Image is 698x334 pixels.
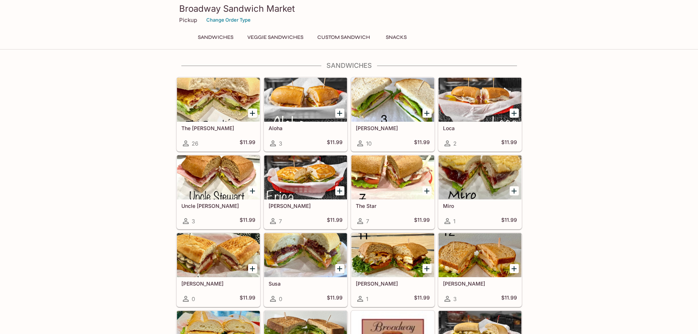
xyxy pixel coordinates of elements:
h4: Sandwiches [176,62,522,70]
h5: [PERSON_NAME] [443,280,517,287]
a: The Star7$11.99 [351,155,435,229]
button: Veggie Sandwiches [243,32,307,43]
button: Add The Star [422,186,432,195]
h5: [PERSON_NAME] [181,280,255,287]
h3: Broadway Sandwich Market [179,3,519,14]
a: Aloha3$11.99 [264,77,347,151]
h5: The [PERSON_NAME] [181,125,255,131]
a: [PERSON_NAME]7$11.99 [264,155,347,229]
h5: [PERSON_NAME] [356,280,430,287]
button: Add The Snooki [248,109,257,118]
a: Susa0$11.99 [264,233,347,307]
div: The Star [351,155,434,199]
span: 3 [453,296,457,302]
div: Loca [439,78,521,122]
a: The [PERSON_NAME]26$11.99 [177,77,260,151]
span: 3 [192,218,195,225]
a: [PERSON_NAME]1$11.99 [351,233,435,307]
button: Add Erica [335,186,344,195]
a: [PERSON_NAME]10$11.99 [351,77,435,151]
h5: $11.99 [501,294,517,303]
button: Add Robert G. [248,264,257,273]
h5: $11.99 [414,217,430,225]
button: Add Miro [510,186,519,195]
div: Robert G. [177,233,260,277]
span: 7 [279,218,282,225]
div: Nora [439,233,521,277]
div: Lu Lu [351,233,434,277]
span: 1 [366,296,368,302]
a: Miro1$11.99 [438,155,522,229]
h5: $11.99 [327,139,343,148]
h5: $11.99 [501,217,517,225]
div: The Snooki [177,78,260,122]
h5: Uncle [PERSON_NAME] [181,203,255,209]
h5: $11.99 [240,294,255,303]
button: Add Georgi [422,109,432,118]
a: [PERSON_NAME]0$11.99 [177,233,260,307]
div: Georgi [351,78,434,122]
div: Aloha [264,78,347,122]
h5: $11.99 [327,294,343,303]
button: Add Uncle Stewart [248,186,257,195]
a: Loca2$11.99 [438,77,522,151]
h5: Loca [443,125,517,131]
h5: Aloha [269,125,343,131]
span: 0 [192,296,195,302]
span: 0 [279,296,282,302]
h5: $11.99 [501,139,517,148]
h5: $11.99 [240,139,255,148]
div: Uncle Stewart [177,155,260,199]
a: [PERSON_NAME]3$11.99 [438,233,522,307]
span: 26 [192,140,198,147]
div: Susa [264,233,347,277]
span: 2 [453,140,457,147]
button: Add Lu Lu [422,264,432,273]
button: Add Aloha [335,109,344,118]
h5: [PERSON_NAME] [269,203,343,209]
h5: Susa [269,280,343,287]
button: Sandwiches [194,32,237,43]
span: 3 [279,140,282,147]
button: Custom Sandwich [313,32,374,43]
span: 1 [453,218,455,225]
button: Snacks [380,32,413,43]
span: 10 [366,140,372,147]
button: Change Order Type [203,14,254,26]
h5: $11.99 [414,139,430,148]
h5: [PERSON_NAME] [356,125,430,131]
p: Pickup [179,16,197,23]
span: 7 [366,218,369,225]
button: Add Nora [510,264,519,273]
h5: $11.99 [327,217,343,225]
button: Add Loca [510,109,519,118]
div: Miro [439,155,521,199]
button: Add Susa [335,264,344,273]
div: Erica [264,155,347,199]
h5: $11.99 [414,294,430,303]
h5: Miro [443,203,517,209]
h5: The Star [356,203,430,209]
a: Uncle [PERSON_NAME]3$11.99 [177,155,260,229]
h5: $11.99 [240,217,255,225]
